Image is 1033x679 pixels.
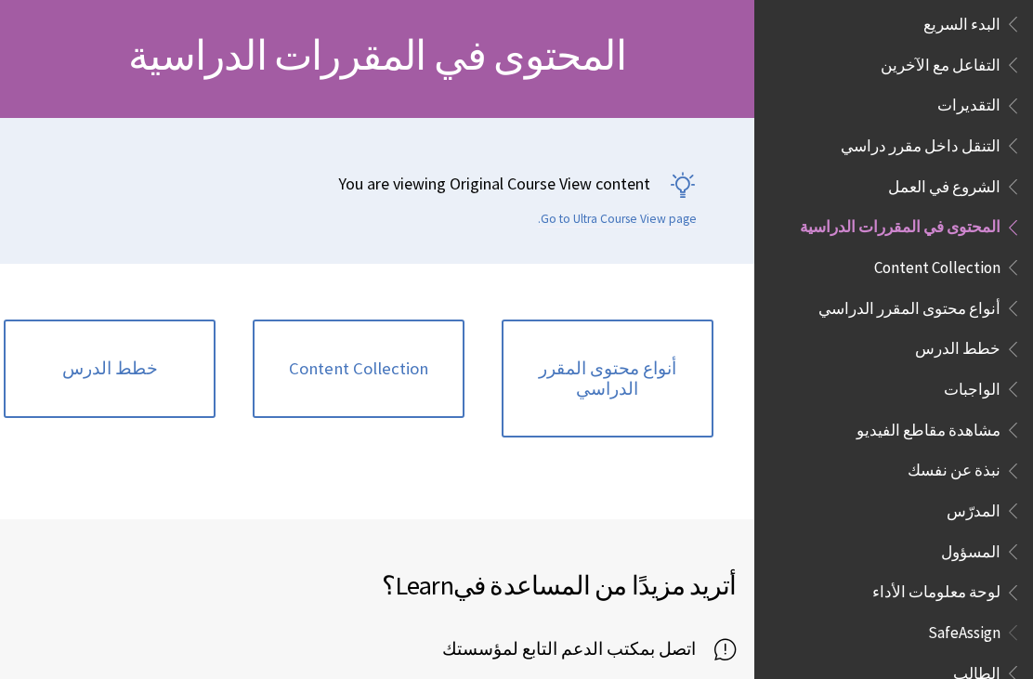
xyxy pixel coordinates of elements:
[841,130,1000,155] span: التنقل داخل مقرر دراسي
[253,320,464,418] a: Content Collection
[4,320,216,418] a: خطط الدرس
[941,536,1000,561] span: المسؤول
[818,293,1000,318] span: أنواع محتوى المقرر الدراسي
[947,495,1000,520] span: المدرّس
[915,333,1000,359] span: خطط الدرس
[502,320,713,437] a: أنواع محتوى المقرر الدراسي
[944,373,1000,398] span: الواجبات
[888,171,1000,196] span: الشروع في العمل
[19,172,697,195] p: You are viewing Original Course View content
[923,8,1000,33] span: البدء السريع
[874,252,1000,277] span: Content Collection
[800,212,1000,237] span: المحتوى في المقررات الدراسية
[908,455,1000,480] span: نبذة عن نفسك
[856,414,1000,439] span: مشاهدة مقاطع الفيديو
[395,568,453,602] span: Learn
[937,90,1000,115] span: التقديرات
[538,211,697,228] a: Go to Ultra Course View page.
[872,577,1000,602] span: لوحة معلومات الأداء
[928,617,1000,642] span: SafeAssign
[881,49,1000,74] span: التفاعل مع الآخرين
[128,30,626,81] span: المحتوى في المقررات الدراسية
[442,635,736,663] a: اتصل بمكتب الدعم التابع لمؤسستك
[19,566,736,605] h2: أتريد مزيدًا من المساعدة في ؟
[442,635,714,663] span: اتصل بمكتب الدعم التابع لمؤسستك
